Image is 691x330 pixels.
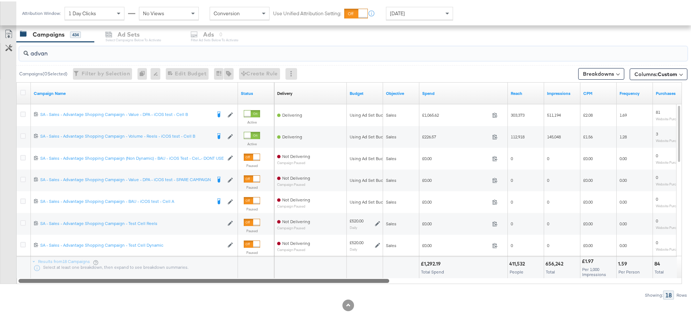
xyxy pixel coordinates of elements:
[656,180,685,185] sub: Website Purchases
[422,89,505,95] a: The total amount spent to date.
[244,205,260,210] label: Paused
[214,9,240,15] span: Conversion
[656,202,685,206] sub: Website Purchases
[40,110,211,117] a: SA - Sales - Advantage Shopping Campaign - Value - DPA - iCOS test - Cell B
[618,268,640,273] span: Per Person
[33,29,65,37] div: Campaigns
[40,132,211,139] a: SA - Sales - Advantage Shopping Campaign - Volume - Reels - iCOS test - Cell B
[277,246,310,250] sub: Campaign Paused
[656,130,658,135] span: 3
[511,220,513,225] span: 0
[630,67,687,79] button: Columns:Custom
[620,220,627,225] span: 0.00
[676,291,687,296] div: Rows
[511,241,513,247] span: 0
[620,111,627,116] span: 1.69
[350,198,390,204] div: Using Ad Set Budget
[386,133,396,138] span: Sales
[40,175,211,181] div: SA - Sales - Advantage Shopping Campaign - Value - DPA - iCOS test - SPARE CAMPAIGN
[422,176,489,181] span: £0.00
[547,89,577,95] a: The number of times your ad was served. On mobile apps an ad is counted as served the first time ...
[282,174,310,179] span: Not Delivering
[656,246,685,250] sub: Website Purchases
[282,133,302,138] span: Delivering
[282,152,310,158] span: Not Delivering
[34,89,235,95] a: Your campaign name.
[656,108,660,113] span: 81
[547,133,561,138] span: 145,048
[582,256,596,263] div: £1.97
[244,184,260,188] label: Paused
[509,259,527,266] div: 411,532
[40,132,211,138] div: SA - Sales - Advantage Shopping Campaign - Volume - Reels - iCOS test - Cell B
[350,176,390,182] div: Using Ad Set Budget
[645,291,663,296] div: Showing:
[511,198,513,203] span: 0
[422,133,489,138] span: £226.57
[244,249,260,254] label: Paused
[656,195,658,200] span: 0
[511,176,513,181] span: 0
[583,154,593,160] span: £0.00
[655,268,664,273] span: Total
[386,89,416,95] a: Your campaign's objective.
[547,154,549,160] span: 0
[386,111,396,116] span: Sales
[244,118,260,123] label: Active
[350,133,390,138] div: Using Ad Set Budget
[547,111,561,116] span: 511,194
[547,220,549,225] span: 0
[511,154,513,160] span: 0
[656,151,658,157] span: 0
[546,268,555,273] span: Total
[282,111,302,116] span: Delivering
[656,238,658,244] span: 0
[40,197,211,204] a: SA - Sales - Advantage Shopping Campaign - BAU - iCOS test - Cell A
[583,220,593,225] span: £0.00
[583,241,593,247] span: £0.00
[422,220,489,225] span: £0.00
[40,241,224,247] a: SA - Sales - Advantage Shopping Campaign - Test Cell Dynamic
[654,259,662,266] div: 84
[578,67,624,78] button: Breakdowns
[350,111,390,117] div: Using Ad Set Budget
[40,175,211,183] a: SA - Sales - Advantage Shopping Campaign - Value - DPA - iCOS test - SPARE CAMPAIGN
[422,241,489,247] span: £0.00
[282,217,310,223] span: Not Delivering
[583,198,593,203] span: £0.00
[663,289,674,298] div: 18
[277,225,310,229] sub: Campaign Paused
[386,176,396,181] span: Sales
[511,111,525,116] span: 303,373
[277,159,310,163] sub: Campaign Paused
[656,137,685,141] sub: Website Purchases
[277,181,310,185] sub: Campaign Paused
[350,238,363,244] div: £520.00
[244,140,260,145] label: Active
[656,159,685,163] sub: Website Purchases
[656,224,685,228] sub: Website Purchases
[422,111,489,116] span: £1,065.62
[40,219,224,225] a: SA - Sales - Advantage Shopping Campaign - Test Cell Reels
[511,89,541,95] a: The number of people your ad was served to.
[547,241,549,247] span: 0
[40,154,224,160] a: SA - Sales - Advantage Shopping Campaign (Non Dynamic) - BAU - iCOS Test - Cel...- DONT USE
[583,111,593,116] span: £2.08
[386,198,396,203] span: Sales
[618,259,629,266] div: 1.59
[277,89,292,95] div: Delivery
[277,203,310,207] sub: Campaign Paused
[350,154,390,160] div: Using Ad Set Budget
[282,196,310,201] span: Not Delivering
[40,110,211,116] div: SA - Sales - Advantage Shopping Campaign - Value - DPA - iCOS test - Cell B
[546,259,565,266] div: 656,242
[582,265,606,276] span: Per 1,000 Impressions
[421,259,443,266] div: £1,292.19
[22,9,61,14] div: Attribution Window:
[547,198,549,203] span: 0
[69,9,96,15] span: 1 Day Clicks
[390,9,405,15] span: [DATE]
[273,9,341,16] label: Use Unified Attribution Setting:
